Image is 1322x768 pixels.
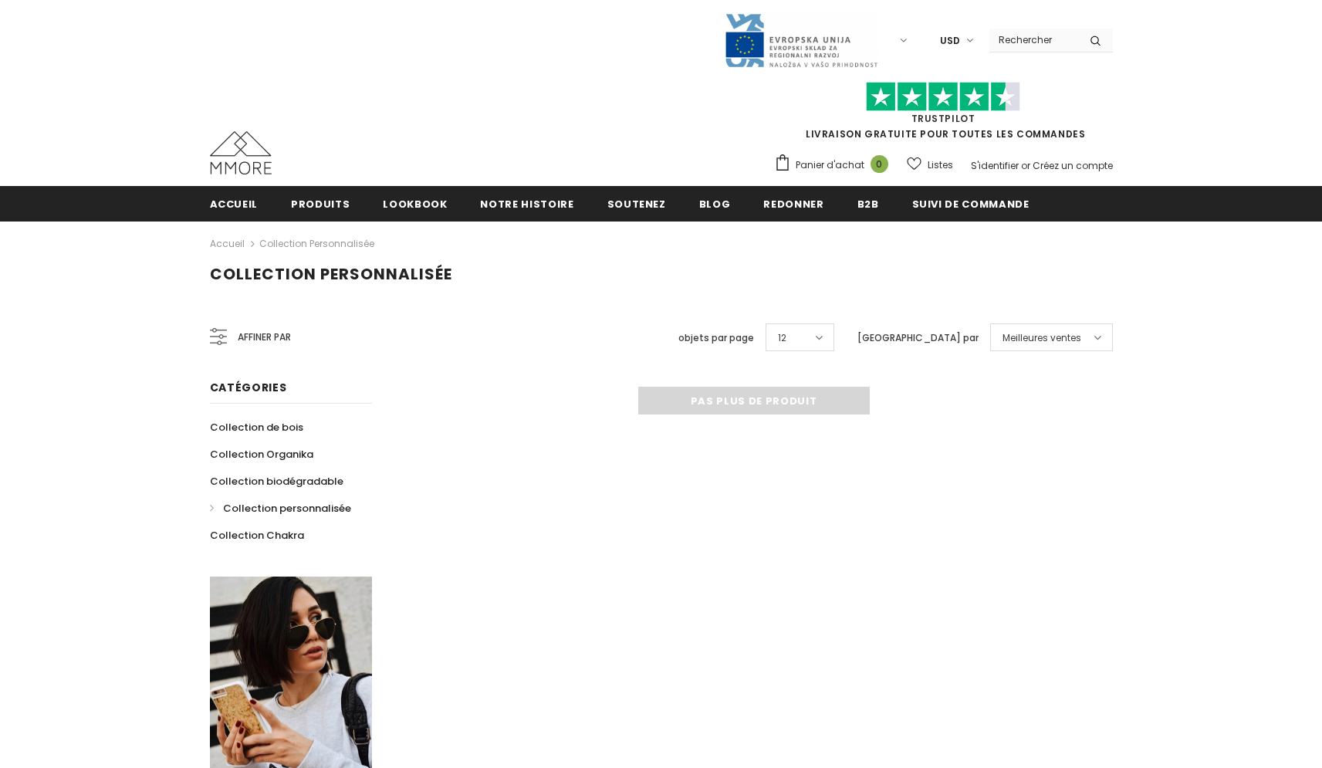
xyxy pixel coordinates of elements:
a: soutenez [607,186,666,221]
span: Collection personnalisée [223,501,351,516]
span: Lookbook [383,197,447,211]
a: Collection de bois [210,414,303,441]
span: Collection Organika [210,447,313,462]
span: B2B [857,197,879,211]
a: Blog [699,186,731,221]
a: Accueil [210,235,245,253]
img: Cas MMORE [210,131,272,174]
a: Collection Organika [210,441,313,468]
a: B2B [857,186,879,221]
span: Collection biodégradable [210,474,343,489]
a: Collection personnalisée [259,237,374,250]
input: Search Site [989,29,1078,51]
span: Listes [928,157,953,173]
label: objets par page [678,330,754,346]
span: Meilleures ventes [1002,330,1081,346]
a: Javni Razpis [724,33,878,46]
a: Accueil [210,186,259,221]
a: Redonner [763,186,823,221]
span: Notre histoire [480,197,573,211]
span: 0 [871,155,888,173]
span: Blog [699,197,731,211]
span: Collection personnalisée [210,263,452,285]
span: Produits [291,197,350,211]
a: Suivi de commande [912,186,1030,221]
span: Suivi de commande [912,197,1030,211]
a: Créez un compte [1033,159,1113,172]
a: Collection Chakra [210,522,304,549]
span: Redonner [763,197,823,211]
img: Javni Razpis [724,12,878,69]
a: Collection personnalisée [210,495,351,522]
span: soutenez [607,197,666,211]
a: S'identifier [971,159,1019,172]
span: LIVRAISON GRATUITE POUR TOUTES LES COMMANDES [774,89,1113,140]
a: Lookbook [383,186,447,221]
a: Collection biodégradable [210,468,343,495]
span: Collection de bois [210,420,303,435]
span: Affiner par [238,329,291,346]
label: [GEOGRAPHIC_DATA] par [857,330,979,346]
a: Listes [907,151,953,178]
a: TrustPilot [911,112,975,125]
img: Faites confiance aux étoiles pilotes [866,82,1020,112]
span: Panier d'achat [796,157,864,173]
a: Notre histoire [480,186,573,221]
a: Produits [291,186,350,221]
span: Collection Chakra [210,528,304,543]
span: 12 [778,330,786,346]
span: or [1021,159,1030,172]
a: Panier d'achat 0 [774,154,896,177]
span: Catégories [210,380,287,395]
span: USD [940,33,960,49]
span: Accueil [210,197,259,211]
